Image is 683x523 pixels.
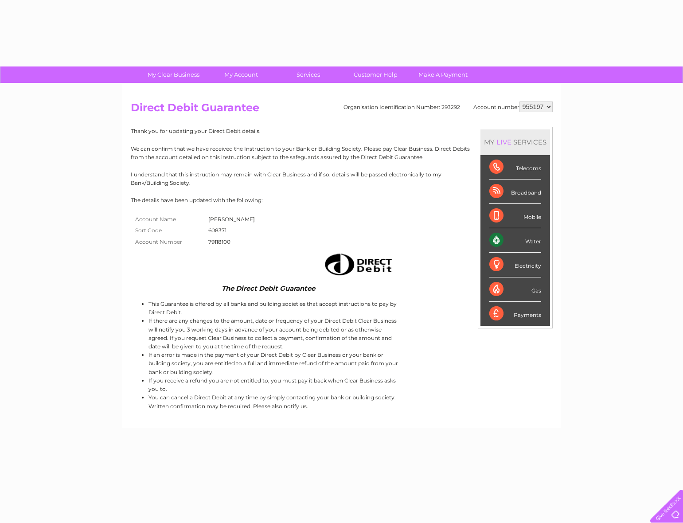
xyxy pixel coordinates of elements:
p: I understand that this instruction may remain with Clear Business and if so, details will be pass... [131,170,553,187]
div: LIVE [495,138,513,146]
div: Organisation Identification Number: 293292 Account number [343,101,553,112]
p: We can confirm that we have received the Instruction to your Bank or Building Society. Please pay... [131,144,553,161]
th: Sort Code [131,225,206,236]
td: 79118100 [206,236,257,248]
a: Customer Help [339,66,412,83]
td: [PERSON_NAME] [206,214,257,225]
div: Telecoms [489,155,541,180]
th: Account Name [131,214,206,225]
a: My Account [204,66,277,83]
li: This Guarantee is offered by all banks and building societies that accept instructions to pay by ... [148,300,400,316]
div: Broadband [489,180,541,204]
li: You can cancel a Direct Debit at any time by simply contacting your bank or building society. Wri... [148,393,400,410]
div: Water [489,228,541,253]
img: Direct Debit image [317,250,398,279]
li: If you receive a refund you are not entitled to, you must pay it back when Clear Business asks yo... [148,376,400,393]
div: Payments [489,302,541,326]
h2: Direct Debit Guarantee [131,101,553,118]
td: The Direct Debit Guarantee [131,282,400,294]
a: Make A Payment [406,66,480,83]
li: If there are any changes to the amount, date or frequency of your Direct Debit Clear Business wil... [148,316,400,351]
td: 608371 [206,225,257,236]
a: Services [272,66,345,83]
div: MY SERVICES [480,129,550,155]
li: If an error is made in the payment of your Direct Debit by Clear Business or your bank or buildin... [148,351,400,376]
div: Electricity [489,253,541,277]
p: Thank you for updating your Direct Debit details. [131,127,553,135]
a: My Clear Business [137,66,210,83]
div: Mobile [489,204,541,228]
th: Account Number [131,236,206,248]
p: The details have been updated with the following: [131,196,553,204]
div: Gas [489,277,541,302]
